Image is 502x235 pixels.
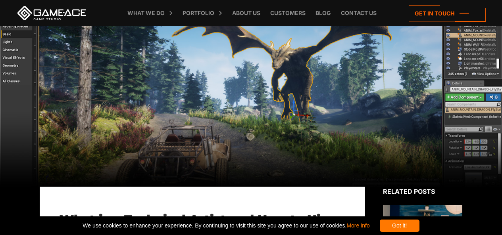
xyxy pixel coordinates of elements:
div: Related posts [383,187,462,196]
span: We use cookies to enhance your experience. By continuing to visit this site you agree to our use ... [83,220,369,232]
a: Get in touch [409,5,486,22]
div: Got it! [380,220,419,232]
a: More info [346,222,369,229]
